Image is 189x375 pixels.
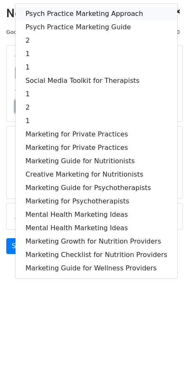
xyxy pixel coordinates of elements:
a: 2 [15,101,177,114]
a: Marketing Guide for Psychotherapists [15,181,177,195]
h2: New Campaign [6,6,183,21]
a: Marketing Guide for Wellness Providers [15,262,177,275]
a: Psych Practice Marketing Approach [15,7,177,21]
a: Marketing for Private Practices [15,141,177,154]
a: Creative Marketing for Nutritionists [15,168,177,181]
a: Marketing Guide for Nutritionists [15,154,177,168]
a: Marketing Checklist for Nutrition Providers [15,248,177,262]
small: Google Sheet: [6,29,105,35]
a: 1 [15,47,177,61]
a: Marketing for Psychotherapists [15,195,177,208]
a: 2 [15,34,177,47]
a: 1 [15,114,177,128]
a: Mental Health Marketing Ideas [15,208,177,221]
a: 1 [15,87,177,101]
a: 1 [15,61,177,74]
a: Psych Practice Marketing Guide [15,21,177,34]
a: Send [6,238,34,254]
a: Marketing Growth for Nutrition Providers [15,235,177,248]
iframe: Chat Widget [147,335,189,375]
a: Social Media Toolkit for Therapists [15,74,177,87]
a: Marketing for Private Practices [15,128,177,141]
a: Mental Health Marketing Ideas [15,221,177,235]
